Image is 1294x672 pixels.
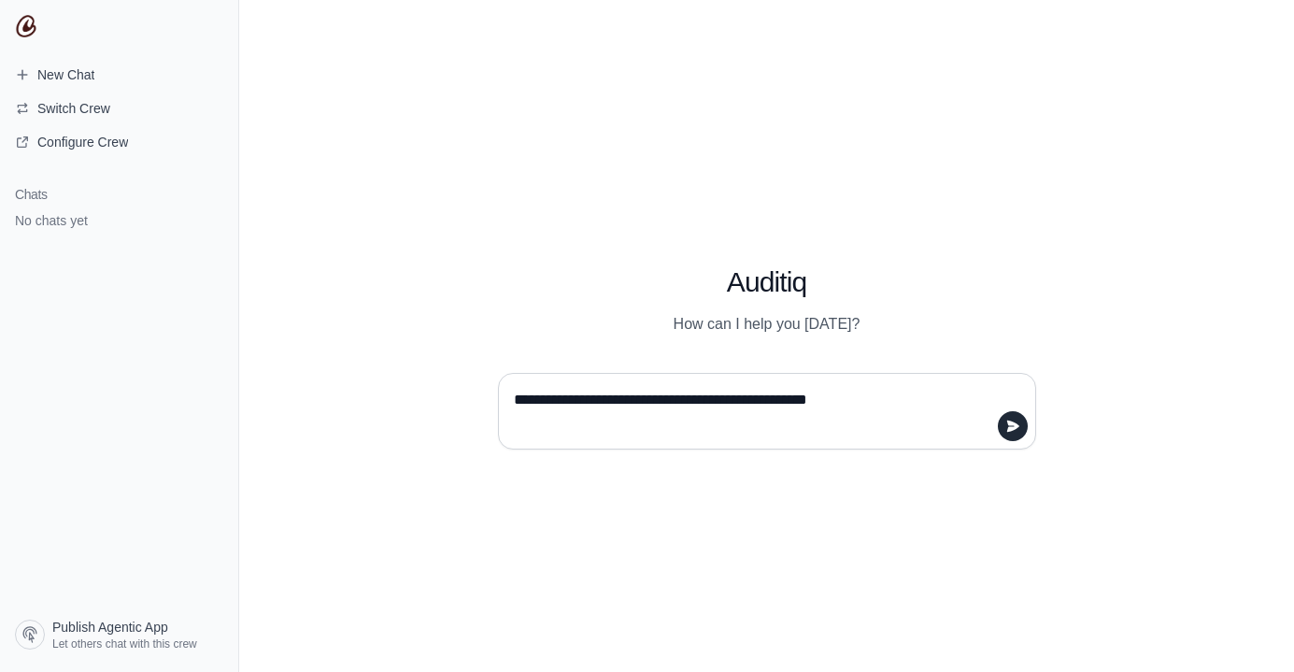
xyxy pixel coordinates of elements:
img: CrewAI Logo [15,15,37,37]
span: Configure Crew [37,133,128,151]
a: Configure Crew [7,127,231,157]
span: Let others chat with this crew [52,636,197,651]
span: Switch Crew [37,99,110,118]
h1: Auditiq [498,265,1036,299]
p: How can I help you [DATE]? [498,313,1036,336]
iframe: Chat Widget [1201,582,1294,672]
a: New Chat [7,60,231,90]
button: Switch Crew [7,93,231,123]
a: Publish Agentic App Let others chat with this crew [7,612,231,657]
span: Publish Agentic App [52,618,168,636]
span: New Chat [37,65,94,84]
